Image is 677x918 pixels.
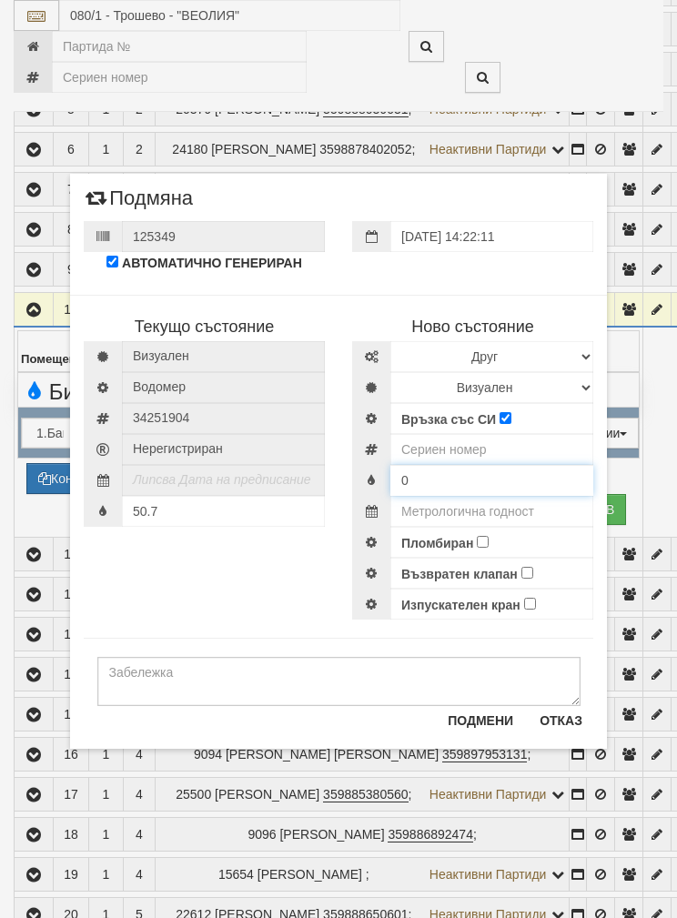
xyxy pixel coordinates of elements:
span: Подмяна [84,187,193,221]
label: АВТОМАТИЧНО ГЕНЕРИРАН [122,254,302,272]
span: Водомер [122,372,325,403]
label: Пломбиран [401,534,473,552]
input: Метрологична годност [390,496,593,527]
label: Връзка със СИ [401,410,496,429]
input: Дата на подмяна [390,221,593,252]
label: Изпускателен кран [401,596,520,614]
label: Възвратен клапан [401,565,518,583]
i: Липсва Дата на предписание [133,472,311,487]
input: Последно показание [122,496,325,527]
input: Номер на протокол [122,221,325,252]
input: Начално показание [390,465,593,496]
span: Нерегистриран [122,434,325,465]
select: Марка и Модел [390,341,593,372]
h4: Текущо състояние [84,318,325,337]
input: Сериен номер [390,434,593,465]
span: Визуален [122,341,325,372]
span: Сериен номер [122,403,325,434]
button: Подмени [437,706,524,735]
input: Връзка със СИ [500,412,511,424]
h4: Ново състояние [352,318,593,337]
input: Възвратен клапан [521,567,533,579]
input: Изпускателен кран [524,598,536,610]
input: Пломбиран [477,536,489,548]
button: Отказ [529,706,593,735]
